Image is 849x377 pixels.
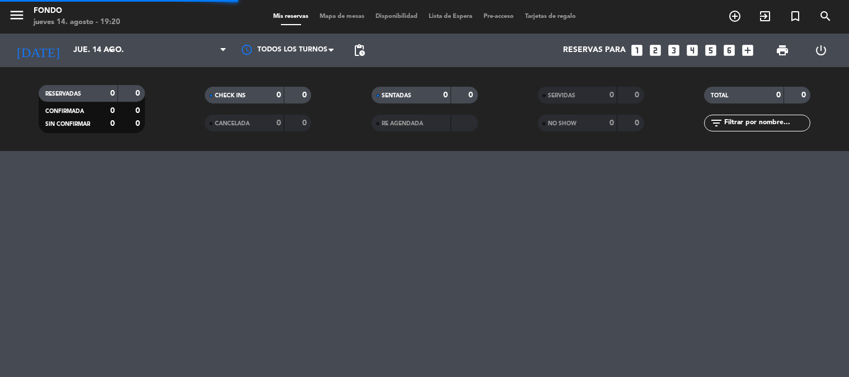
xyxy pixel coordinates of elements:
[468,91,475,99] strong: 0
[776,91,781,99] strong: 0
[135,89,142,97] strong: 0
[776,44,789,57] span: print
[635,119,641,127] strong: 0
[135,120,142,128] strong: 0
[276,91,281,99] strong: 0
[548,121,576,126] span: NO SHOW
[302,119,309,127] strong: 0
[382,93,411,98] span: SENTADAS
[8,38,68,63] i: [DATE]
[353,44,366,57] span: pending_actions
[478,13,519,20] span: Pre-acceso
[215,93,246,98] span: CHECK INS
[710,116,723,130] i: filter_list
[801,91,808,99] strong: 0
[314,13,370,20] span: Mapa de mesas
[789,10,802,23] i: turned_in_not
[104,44,118,57] i: arrow_drop_down
[370,13,423,20] span: Disponibilidad
[740,43,755,58] i: add_box
[110,107,115,115] strong: 0
[215,121,250,126] span: CANCELADA
[711,93,728,98] span: TOTAL
[728,10,742,23] i: add_circle_outline
[45,91,81,97] span: RESERVADAS
[276,119,281,127] strong: 0
[302,91,309,99] strong: 0
[382,121,423,126] span: RE AGENDADA
[563,46,626,55] span: Reservas para
[635,91,641,99] strong: 0
[685,43,700,58] i: looks_4
[45,109,84,114] span: CONFIRMADA
[630,43,644,58] i: looks_one
[667,43,681,58] i: looks_3
[8,7,25,23] i: menu
[609,91,614,99] strong: 0
[34,6,120,17] div: Fondo
[8,7,25,27] button: menu
[423,13,478,20] span: Lista de Espera
[758,10,772,23] i: exit_to_app
[609,119,614,127] strong: 0
[722,43,737,58] i: looks_6
[519,13,581,20] span: Tarjetas de regalo
[45,121,90,127] span: SIN CONFIRMAR
[135,107,142,115] strong: 0
[110,120,115,128] strong: 0
[548,93,575,98] span: SERVIDAS
[814,44,828,57] i: power_settings_new
[110,89,115,97] strong: 0
[802,34,841,67] div: LOG OUT
[268,13,314,20] span: Mis reservas
[443,91,448,99] strong: 0
[648,43,663,58] i: looks_two
[723,117,810,129] input: Filtrar por nombre...
[703,43,718,58] i: looks_5
[819,10,832,23] i: search
[34,17,120,28] div: jueves 14. agosto - 19:20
